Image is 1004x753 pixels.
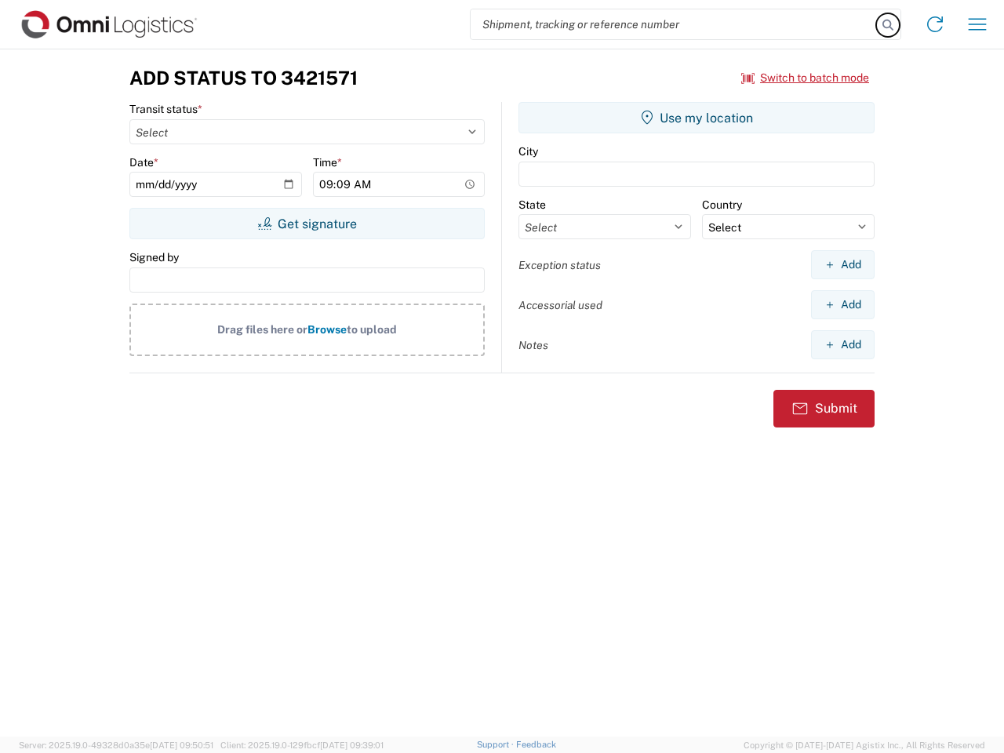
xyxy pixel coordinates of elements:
[518,102,875,133] button: Use my location
[129,155,158,169] label: Date
[347,323,397,336] span: to upload
[320,740,384,750] span: [DATE] 09:39:01
[477,740,516,749] a: Support
[518,144,538,158] label: City
[518,258,601,272] label: Exception status
[313,155,342,169] label: Time
[518,298,602,312] label: Accessorial used
[518,198,546,212] label: State
[220,740,384,750] span: Client: 2025.19.0-129fbcf
[811,290,875,319] button: Add
[150,740,213,750] span: [DATE] 09:50:51
[702,198,742,212] label: Country
[217,323,307,336] span: Drag files here or
[518,338,548,352] label: Notes
[811,330,875,359] button: Add
[129,208,485,239] button: Get signature
[19,740,213,750] span: Server: 2025.19.0-49328d0a35e
[307,323,347,336] span: Browse
[129,250,179,264] label: Signed by
[516,740,556,749] a: Feedback
[744,738,985,752] span: Copyright © [DATE]-[DATE] Agistix Inc., All Rights Reserved
[129,102,202,116] label: Transit status
[471,9,877,39] input: Shipment, tracking or reference number
[741,65,869,91] button: Switch to batch mode
[129,67,358,89] h3: Add Status to 3421571
[811,250,875,279] button: Add
[773,390,875,427] button: Submit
